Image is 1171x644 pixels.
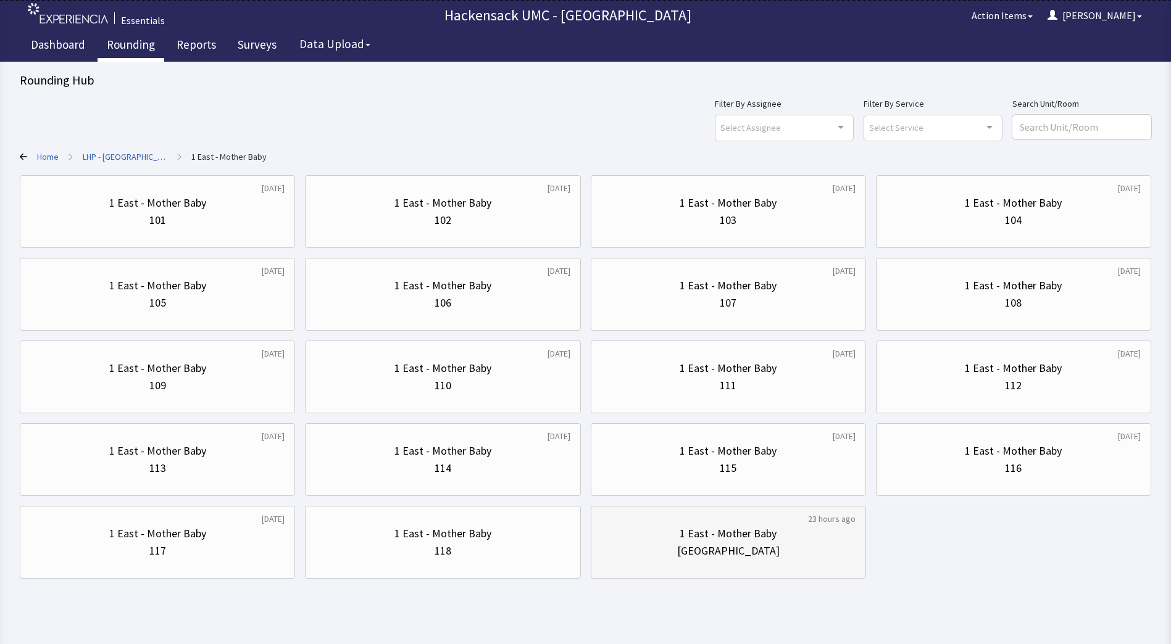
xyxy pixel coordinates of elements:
div: 1 East - Mother Baby [680,525,777,542]
button: Data Upload [292,33,378,56]
a: Rounding [98,31,164,62]
div: 1 East - Mother Baby [109,525,206,542]
div: 118 [435,542,451,559]
label: Filter By Assignee [715,96,854,111]
button: Action Items [964,3,1040,28]
a: LHP - Pascack Valley [83,151,167,163]
div: [DATE] [1118,430,1141,442]
div: 1 East - Mother Baby [680,442,777,460]
div: 1 East - Mother Baby [109,442,206,460]
div: 1 East - Mother Baby [394,277,491,294]
a: 1 East - Mother Baby [191,151,267,163]
div: 103 [720,212,736,229]
div: [DATE] [548,347,570,360]
span: > [69,144,73,169]
div: [GEOGRAPHIC_DATA] [677,542,780,559]
div: 1 East - Mother Baby [965,360,1062,377]
p: Hackensack UMC - [GEOGRAPHIC_DATA] [171,6,964,25]
div: [DATE] [833,347,856,360]
span: > [177,144,181,169]
div: 1 East - Mother Baby [965,277,1062,294]
div: [DATE] [262,347,285,360]
div: 1 East - Mother Baby [680,194,777,212]
div: [DATE] [1118,182,1141,194]
div: 115 [720,460,736,477]
div: Rounding Hub [20,72,1151,89]
div: 109 [149,377,166,394]
div: 1 East - Mother Baby [109,277,206,294]
div: 108 [1005,294,1022,312]
div: [DATE] [548,265,570,277]
div: [DATE] [262,430,285,442]
div: [DATE] [833,265,856,277]
div: 102 [435,212,451,229]
div: [DATE] [1118,347,1141,360]
div: [DATE] [833,182,856,194]
div: 114 [435,460,451,477]
div: 101 [149,212,166,229]
div: 23 hours ago [808,513,856,525]
img: experiencia_logo.png [28,3,108,23]
div: 112 [1005,377,1022,394]
div: [DATE] [548,182,570,194]
span: Select Assignee [720,120,781,134]
div: 1 East - Mother Baby [394,360,491,377]
div: Essentials [121,13,165,28]
span: Select Service [869,120,923,134]
div: [DATE] [833,430,856,442]
div: 105 [149,294,166,312]
div: [DATE] [548,430,570,442]
label: Filter By Service [864,96,1002,111]
div: 113 [149,460,166,477]
div: 1 East - Mother Baby [680,360,777,377]
div: 1 East - Mother Baby [394,525,491,542]
a: Surveys [228,31,286,62]
div: 107 [720,294,736,312]
label: Search Unit/Room [1012,96,1151,111]
div: 1 East - Mother Baby [109,194,206,212]
input: Search Unit/Room [1012,115,1151,139]
div: [DATE] [262,513,285,525]
div: 1 East - Mother Baby [394,194,491,212]
div: 117 [149,542,166,559]
div: 1 East - Mother Baby [965,194,1062,212]
div: 111 [720,377,736,394]
a: Home [37,151,59,163]
div: 1 East - Mother Baby [394,442,491,460]
div: [DATE] [1118,265,1141,277]
div: 106 [435,294,451,312]
a: Dashboard [22,31,94,62]
div: [DATE] [262,265,285,277]
div: 1 East - Mother Baby [680,277,777,294]
div: 1 East - Mother Baby [965,442,1062,460]
div: 110 [435,377,451,394]
div: [DATE] [262,182,285,194]
div: 116 [1005,460,1022,477]
div: 1 East - Mother Baby [109,360,206,377]
div: 104 [1005,212,1022,229]
button: [PERSON_NAME] [1040,3,1149,28]
a: Reports [167,31,225,62]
